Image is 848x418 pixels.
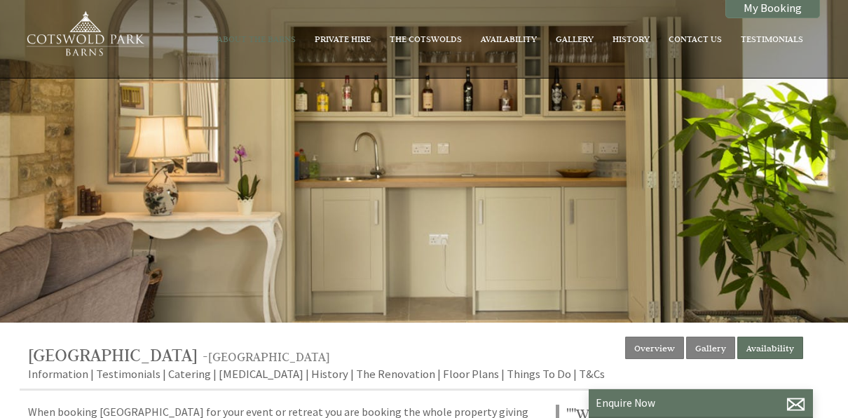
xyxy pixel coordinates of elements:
[686,337,735,359] a: Gallery
[737,337,803,359] a: Availability
[208,349,330,365] a: [GEOGRAPHIC_DATA]
[556,33,594,44] a: Gallery
[315,33,371,44] a: Private Hire
[20,11,149,60] img: Cotswold Park Barns
[219,366,303,382] a: [MEDICAL_DATA]
[28,344,198,366] span: [GEOGRAPHIC_DATA]
[168,366,211,382] a: Catering
[203,349,330,365] span: -
[613,33,650,44] a: History
[481,33,537,44] a: Availability
[625,337,684,359] a: Overview
[96,366,160,382] a: Testimonials
[669,33,722,44] a: Contact Us
[311,366,348,382] a: History
[443,366,499,382] a: Floor Plans
[596,396,806,410] p: Enquire Now
[28,366,88,382] a: Information
[507,366,571,382] a: Things To Do
[579,366,605,382] a: T&Cs
[28,344,203,366] a: [GEOGRAPHIC_DATA]
[356,366,435,382] a: The Renovation
[390,33,462,44] a: The Cotswolds
[217,33,296,44] a: About The Barns
[741,33,803,44] a: Testimonials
